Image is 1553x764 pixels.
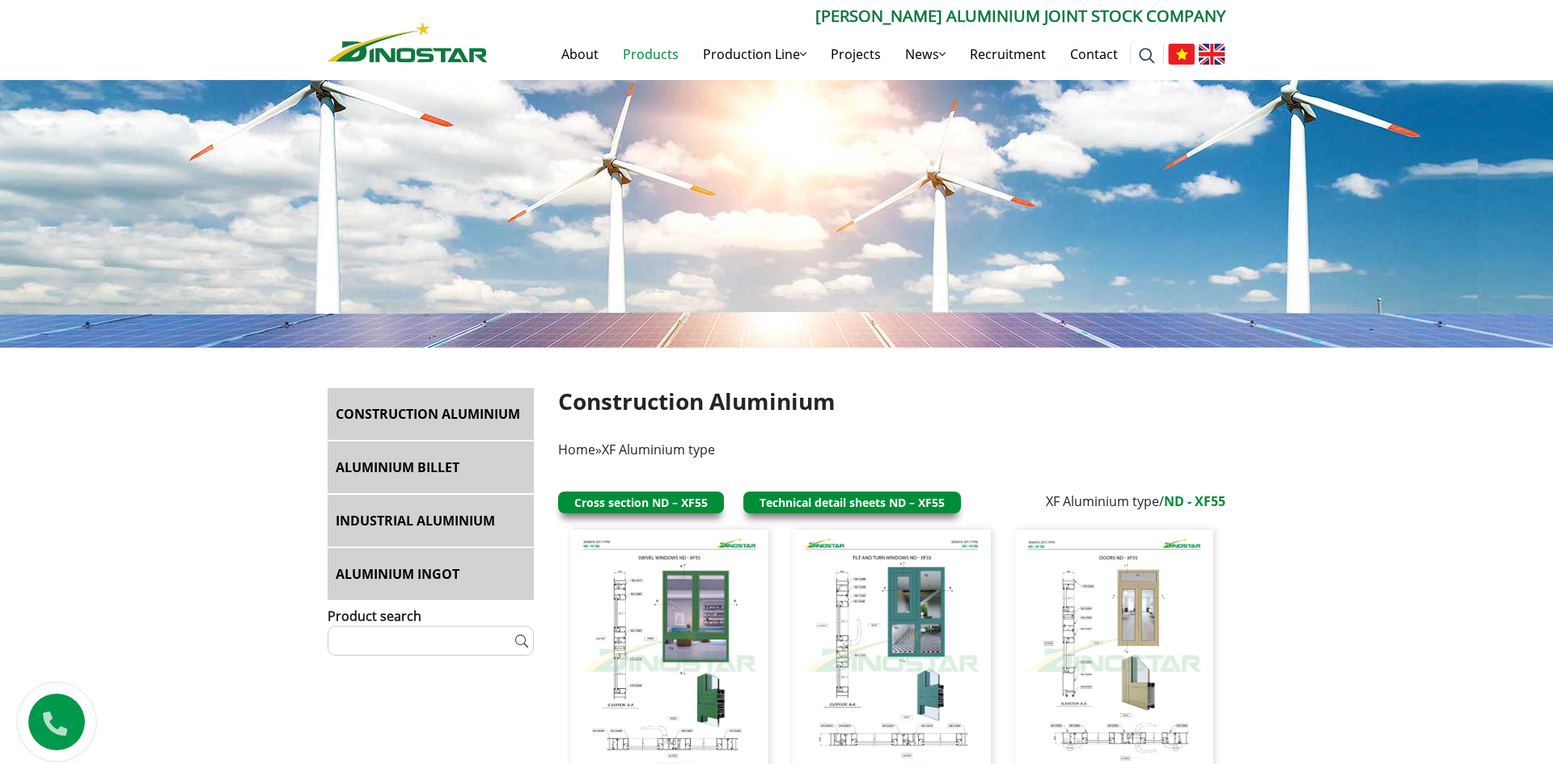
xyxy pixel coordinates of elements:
[760,495,945,510] a: Technical detail sheets ND – XF55
[328,548,534,600] a: Aluminium Ingot
[691,28,819,80] a: Production Line
[1046,492,1225,530] div: /
[574,495,708,510] a: Cross section ND – XF55
[549,28,611,80] a: About
[1168,44,1195,65] img: Tiếng Việt
[558,388,1225,416] h3: Construction Aluminium
[328,495,534,547] a: INDUSTRIAL ALUMINIUM
[558,441,715,458] span: »
[1164,492,1225,510] span: ND - XF55
[819,28,893,80] a: Projects
[328,22,488,62] img: Nhôm Dinostar
[1058,28,1130,80] a: Contact
[328,607,421,625] span: Product search
[1046,492,1159,510] span: XF Aluminium type
[893,28,958,80] a: News
[558,441,595,458] a: Home
[1199,44,1225,65] img: English
[611,28,691,80] a: Products
[602,441,715,458] span: XF Aluminium type
[958,28,1058,80] a: Recruitment
[328,441,534,493] a: ALUMINIUM BILLET
[1139,48,1155,64] img: search
[488,4,1225,28] p: [PERSON_NAME] ALUMINIUM JOINT STOCK COMPANY
[328,388,534,440] a: Construction Aluminium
